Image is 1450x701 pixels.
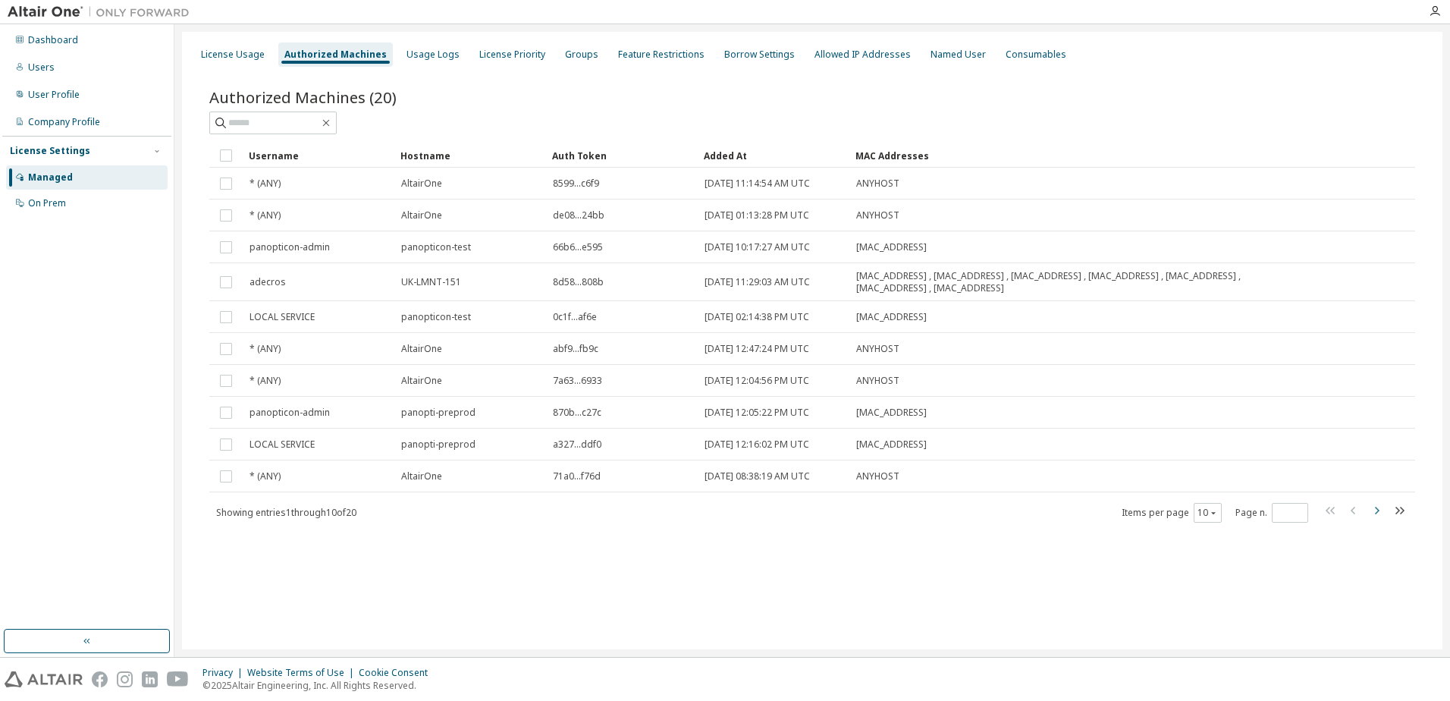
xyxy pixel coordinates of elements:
div: MAC Addresses [855,143,1256,168]
span: * (ANY) [250,375,281,387]
div: Groups [565,49,598,61]
span: panopti-preprod [401,407,475,419]
span: Showing entries 1 through 10 of 20 [216,506,356,519]
img: altair_logo.svg [5,671,83,687]
div: License Priority [479,49,545,61]
span: 66b6...e595 [553,241,603,253]
span: [DATE] 02:14:38 PM UTC [705,311,809,323]
span: AltairOne [401,209,442,222]
div: Usage Logs [406,49,460,61]
span: [DATE] 12:04:56 PM UTC [705,375,809,387]
div: Hostname [400,143,540,168]
span: Items per page [1122,503,1222,523]
span: panopticon-test [401,241,471,253]
span: ANYHOST [856,178,899,190]
span: ANYHOST [856,343,899,355]
div: License Settings [10,145,90,157]
div: Website Terms of Use [247,667,359,679]
span: [DATE] 11:14:54 AM UTC [705,178,810,190]
span: 8d58...808b [553,276,604,288]
span: [DATE] 10:17:27 AM UTC [705,241,810,253]
div: Auth Token [552,143,692,168]
span: Page n. [1235,503,1308,523]
span: [DATE] 01:13:28 PM UTC [705,209,809,222]
div: Named User [931,49,986,61]
div: On Prem [28,197,66,209]
span: [DATE] 12:16:02 PM UTC [705,439,809,451]
p: © 2025 Altair Engineering, Inc. All Rights Reserved. [202,679,437,692]
span: LOCAL SERVICE [250,439,315,451]
span: [MAC_ADDRESS] [856,439,927,451]
img: youtube.svg [167,671,189,687]
span: AltairOne [401,343,442,355]
span: ANYHOST [856,209,899,222]
span: adecros [250,276,286,288]
span: * (ANY) [250,209,281,222]
div: Managed [28,171,73,184]
div: Borrow Settings [724,49,795,61]
span: * (ANY) [250,178,281,190]
div: Feature Restrictions [618,49,705,61]
span: 870b...c27c [553,407,601,419]
div: Company Profile [28,116,100,128]
span: 71a0...f76d [553,470,601,483]
div: Added At [704,143,843,168]
div: Username [249,143,388,168]
span: panopti-preprod [401,439,475,451]
button: 10 [1197,507,1218,519]
span: 0c1f...af6e [553,311,597,323]
span: [DATE] 08:38:19 AM UTC [705,470,810,483]
span: [MAC_ADDRESS] [856,241,927,253]
span: panopticon-admin [250,241,330,253]
span: [DATE] 11:29:03 AM UTC [705,276,810,288]
span: LOCAL SERVICE [250,311,315,323]
span: de08...24bb [553,209,604,222]
span: Authorized Machines (20) [209,86,397,108]
img: Altair One [8,5,197,20]
span: UK-LMNT-151 [401,276,461,288]
img: facebook.svg [92,671,108,687]
div: User Profile [28,89,80,101]
span: * (ANY) [250,470,281,483]
div: Users [28,61,55,74]
div: Consumables [1006,49,1066,61]
span: [DATE] 12:47:24 PM UTC [705,343,809,355]
div: Allowed IP Addresses [814,49,911,61]
span: [MAC_ADDRESS] , [MAC_ADDRESS] , [MAC_ADDRESS] , [MAC_ADDRESS] , [MAC_ADDRESS] , [MAC_ADDRESS] , [... [856,270,1255,294]
span: ANYHOST [856,375,899,387]
span: 7a63...6933 [553,375,602,387]
img: instagram.svg [117,671,133,687]
span: a327...ddf0 [553,439,601,451]
div: Dashboard [28,34,78,46]
div: Authorized Machines [284,49,387,61]
span: [MAC_ADDRESS] [856,407,927,419]
span: AltairOne [401,470,442,483]
span: [MAC_ADDRESS] [856,311,927,323]
span: [DATE] 12:05:22 PM UTC [705,407,809,419]
img: linkedin.svg [142,671,158,687]
div: Privacy [202,667,247,679]
span: AltairOne [401,375,442,387]
span: 8599...c6f9 [553,178,599,190]
span: panopticon-admin [250,407,330,419]
span: ANYHOST [856,470,899,483]
div: License Usage [201,49,265,61]
span: * (ANY) [250,343,281,355]
span: abf9...fb9c [553,343,598,355]
span: AltairOne [401,178,442,190]
span: panopticon-test [401,311,471,323]
div: Cookie Consent [359,667,437,679]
